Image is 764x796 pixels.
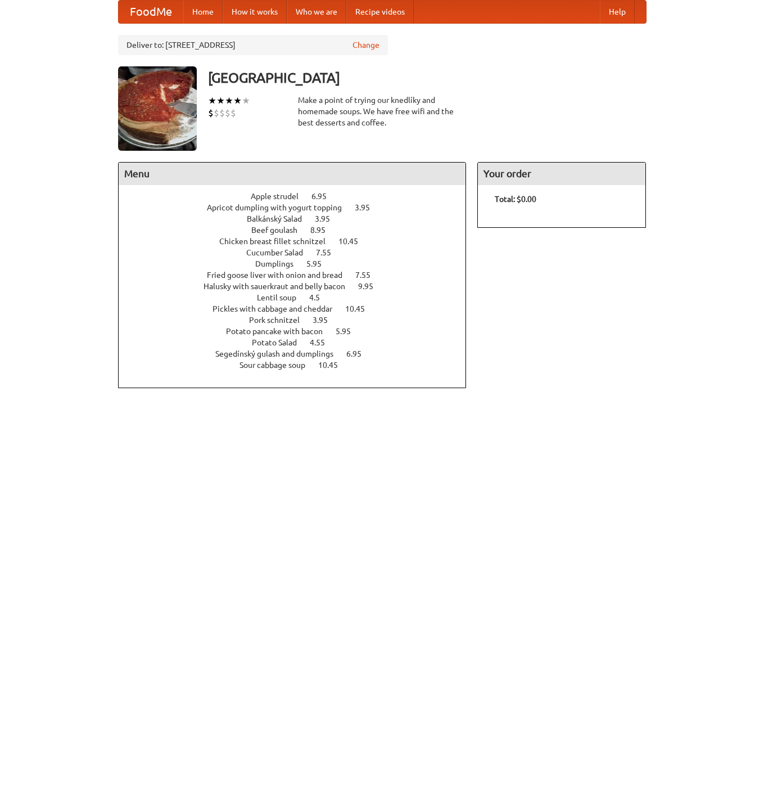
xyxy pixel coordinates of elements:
[118,35,388,55] div: Deliver to: [STREET_ADDRESS]
[207,271,391,280] a: Fried goose liver with onion and bread 7.55
[239,361,359,370] a: Sour cabbage soup 10.45
[318,361,349,370] span: 10.45
[251,226,346,235] a: Beef goulash 8.95
[213,304,343,313] span: Pickles with cabbage and cheddar
[252,338,308,347] span: Potato Salad
[215,349,345,358] span: Segedínský gulash and dumplings
[226,327,334,336] span: Potato pancake with bacon
[316,248,342,257] span: 7.55
[346,1,414,23] a: Recipe videos
[352,39,379,51] a: Change
[255,259,305,268] span: Dumplings
[246,248,352,257] a: Cucumber Salad 7.55
[119,1,183,23] a: FoodMe
[600,1,635,23] a: Help
[219,237,337,246] span: Chicken breast fillet schnitzel
[208,95,216,107] li: ★
[249,316,349,325] a: Pork schnitzel 3.95
[310,338,336,347] span: 4.55
[119,163,466,185] h4: Menu
[225,107,230,119] li: $
[336,327,362,336] span: 5.95
[225,95,233,107] li: ★
[358,282,385,291] span: 9.95
[315,214,341,223] span: 3.95
[204,282,356,291] span: Halusky with sauerkraut and belly bacon
[298,95,467,128] div: Make a point of trying our knedlíky and homemade soups. We have free wifi and the best desserts a...
[309,293,331,302] span: 4.5
[257,293,341,302] a: Lentil soup 4.5
[215,349,382,358] a: Segedínský gulash and dumplings 6.95
[208,66,647,89] h3: [GEOGRAPHIC_DATA]
[355,271,382,280] span: 7.55
[251,226,309,235] span: Beef goulash
[213,304,386,313] a: Pickles with cabbage and cheddar 10.45
[306,259,333,268] span: 5.95
[183,1,223,23] a: Home
[219,107,225,119] li: $
[495,195,536,204] b: Total: $0.00
[216,95,225,107] li: ★
[246,248,314,257] span: Cucumber Salad
[249,316,311,325] span: Pork schnitzel
[219,237,379,246] a: Chicken breast fillet schnitzel 10.45
[355,203,381,212] span: 3.95
[257,293,308,302] span: Lentil soup
[310,226,337,235] span: 8.95
[252,338,346,347] a: Potato Salad 4.55
[247,214,313,223] span: Balkánský Salad
[204,282,394,291] a: Halusky with sauerkraut and belly bacon 9.95
[239,361,317,370] span: Sour cabbage soup
[233,95,242,107] li: ★
[338,237,369,246] span: 10.45
[346,349,373,358] span: 6.95
[311,192,338,201] span: 6.95
[226,327,372,336] a: Potato pancake with bacon 5.95
[478,163,645,185] h4: Your order
[345,304,376,313] span: 10.45
[214,107,219,119] li: $
[287,1,346,23] a: Who we are
[251,192,310,201] span: Apple strudel
[230,107,236,119] li: $
[251,192,347,201] a: Apple strudel 6.95
[207,203,391,212] a: Apricot dumpling with yogurt topping 3.95
[208,107,214,119] li: $
[118,66,197,151] img: angular.jpg
[207,203,353,212] span: Apricot dumpling with yogurt topping
[207,271,354,280] span: Fried goose liver with onion and bread
[313,316,339,325] span: 3.95
[242,95,250,107] li: ★
[255,259,342,268] a: Dumplings 5.95
[223,1,287,23] a: How it works
[247,214,351,223] a: Balkánský Salad 3.95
